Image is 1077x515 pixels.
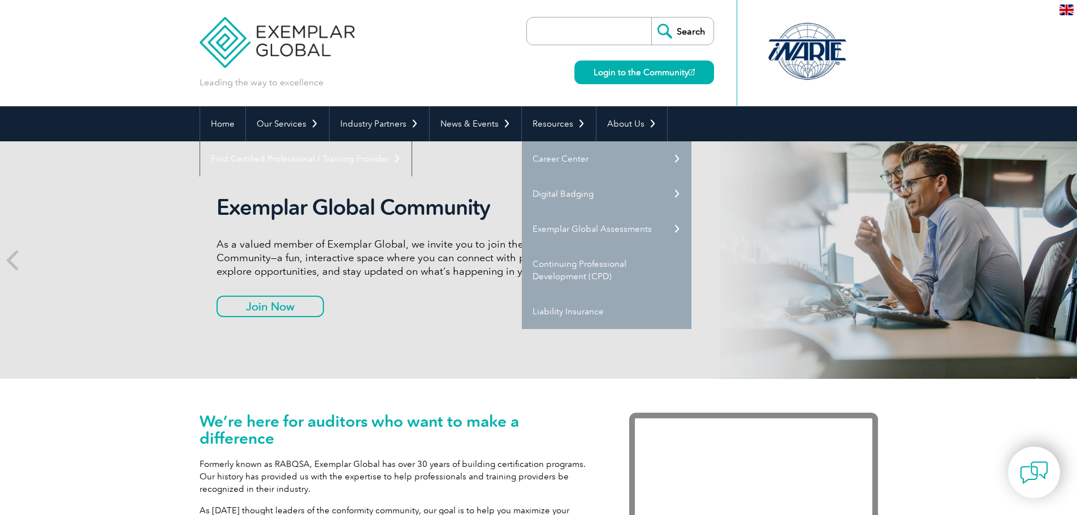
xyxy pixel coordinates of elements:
[522,211,691,246] a: Exemplar Global Assessments
[651,18,713,45] input: Search
[217,194,641,220] h2: Exemplar Global Community
[522,106,596,141] a: Resources
[330,106,429,141] a: Industry Partners
[522,141,691,176] a: Career Center
[200,76,323,89] p: Leading the way to excellence
[246,106,329,141] a: Our Services
[522,294,691,329] a: Liability Insurance
[596,106,667,141] a: About Us
[200,413,595,447] h1: We’re here for auditors who want to make a difference
[200,106,245,141] a: Home
[430,106,521,141] a: News & Events
[200,458,595,495] p: Formerly known as RABQSA, Exemplar Global has over 30 years of building certification programs. O...
[522,246,691,294] a: Continuing Professional Development (CPD)
[217,237,641,278] p: As a valued member of Exemplar Global, we invite you to join the Exemplar Global Community—a fun,...
[522,176,691,211] a: Digital Badging
[200,141,412,176] a: Find Certified Professional / Training Provider
[1059,5,1074,15] img: en
[217,296,324,317] a: Join Now
[689,69,695,75] img: open_square.png
[574,60,714,84] a: Login to the Community
[1020,458,1048,487] img: contact-chat.png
